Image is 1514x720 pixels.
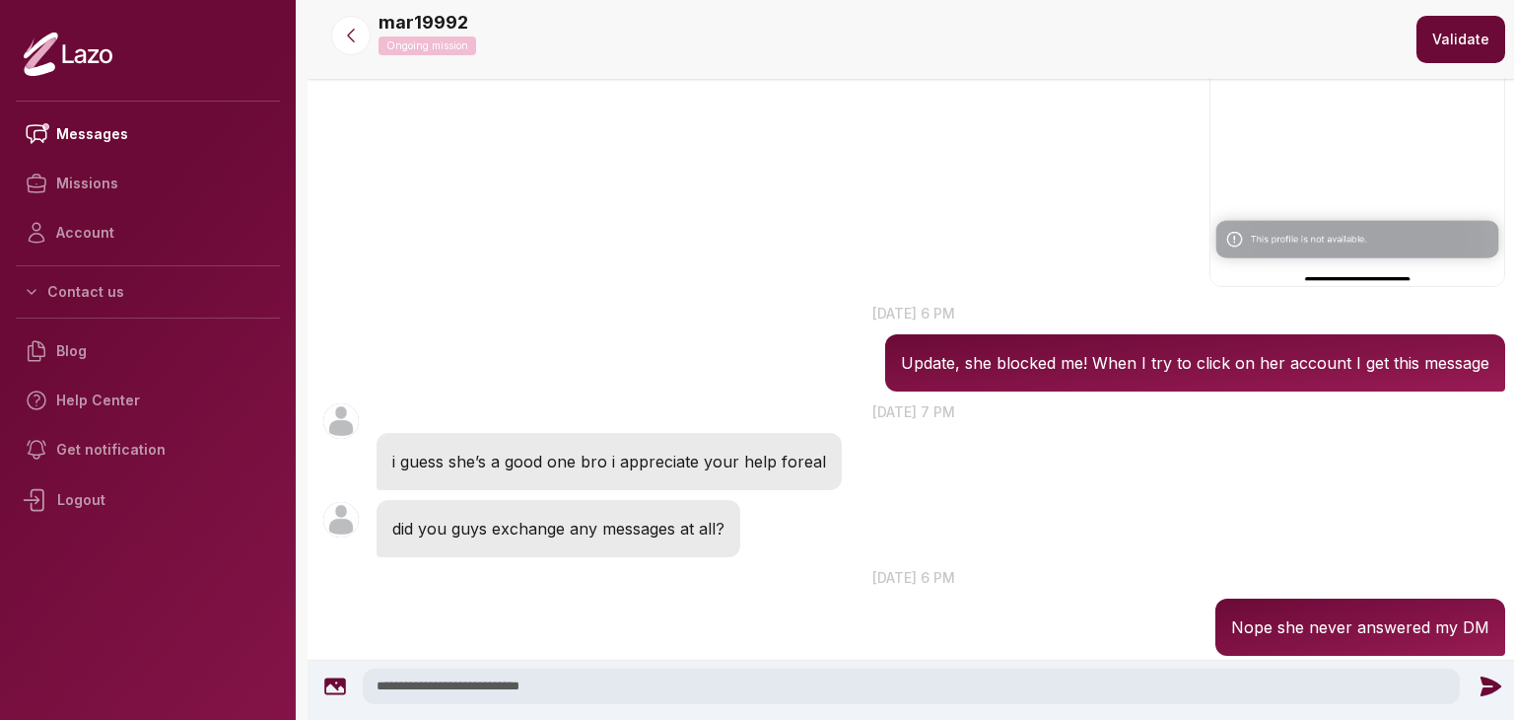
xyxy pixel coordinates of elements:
[16,474,280,526] div: Logout
[16,376,280,425] a: Help Center
[16,208,280,257] a: Account
[392,449,826,474] p: i guess she’s a good one bro i appreciate your help foreal
[392,516,724,541] p: did you guys exchange any messages at all?
[16,326,280,376] a: Blog
[16,159,280,208] a: Missions
[16,274,280,310] button: Contact us
[16,425,280,474] a: Get notification
[901,350,1489,376] p: Update, she blocked me! When I try to click on her account I get this message
[378,36,476,55] p: Ongoing mission
[1416,16,1505,63] button: Validate
[323,502,359,538] img: User avatar
[1231,614,1489,640] p: Nope she never answered my DM
[378,9,468,36] p: mar19992
[16,109,280,159] a: Messages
